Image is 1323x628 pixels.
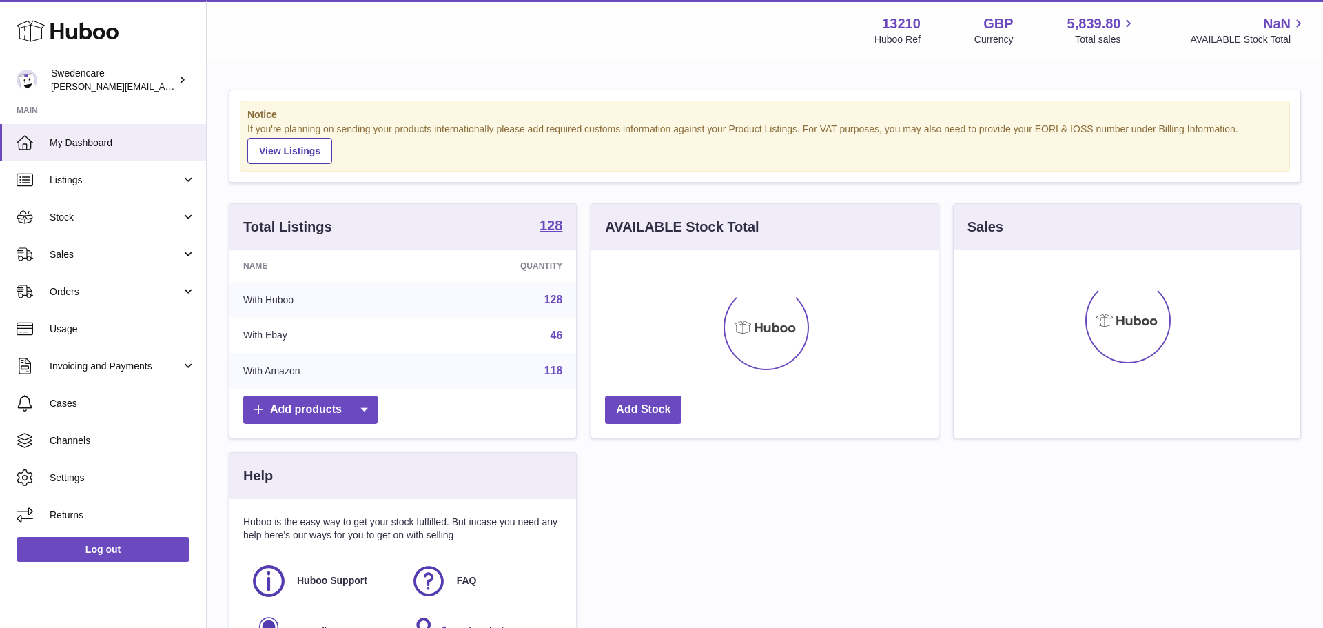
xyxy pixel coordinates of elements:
[1190,33,1306,46] span: AVAILABLE Stock Total
[874,33,921,46] div: Huboo Ref
[50,509,196,522] span: Returns
[974,33,1014,46] div: Currency
[17,70,37,90] img: rebecca.fall@swedencare.co.uk
[1263,14,1291,33] span: NaN
[882,14,921,33] strong: 13210
[247,138,332,164] a: View Listings
[1067,14,1121,33] span: 5,839.80
[50,397,196,410] span: Cases
[250,563,396,600] a: Huboo Support
[243,218,332,236] h3: Total Listings
[229,318,419,354] td: With Ebay
[50,434,196,447] span: Channels
[17,537,189,562] a: Log out
[229,250,419,282] th: Name
[51,67,175,93] div: Swedencare
[605,218,759,236] h3: AVAILABLE Stock Total
[247,108,1282,121] strong: Notice
[1075,33,1136,46] span: Total sales
[983,14,1013,33] strong: GBP
[247,123,1282,164] div: If you're planning on sending your products internationally please add required customs informati...
[51,81,276,92] span: [PERSON_NAME][EMAIL_ADDRESS][DOMAIN_NAME]
[410,563,556,600] a: FAQ
[457,574,477,587] span: FAQ
[544,365,563,376] a: 118
[967,218,1003,236] h3: Sales
[1190,14,1306,46] a: NaN AVAILABLE Stock Total
[540,219,562,232] strong: 128
[229,353,419,389] td: With Amazon
[1067,14,1137,46] a: 5,839.80 Total sales
[243,467,273,485] h3: Help
[50,136,196,150] span: My Dashboard
[243,396,378,424] a: Add products
[50,323,196,336] span: Usage
[50,360,181,373] span: Invoicing and Payments
[50,248,181,261] span: Sales
[605,396,681,424] a: Add Stock
[297,574,367,587] span: Huboo Support
[540,219,562,235] a: 128
[50,285,181,298] span: Orders
[229,282,419,318] td: With Huboo
[243,516,562,542] p: Huboo is the easy way to get your stock fulfilled. But incase you need any help here's our ways f...
[419,250,576,282] th: Quantity
[544,294,563,305] a: 128
[50,472,196,485] span: Settings
[551,330,563,341] a: 46
[50,174,181,187] span: Listings
[50,211,181,224] span: Stock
